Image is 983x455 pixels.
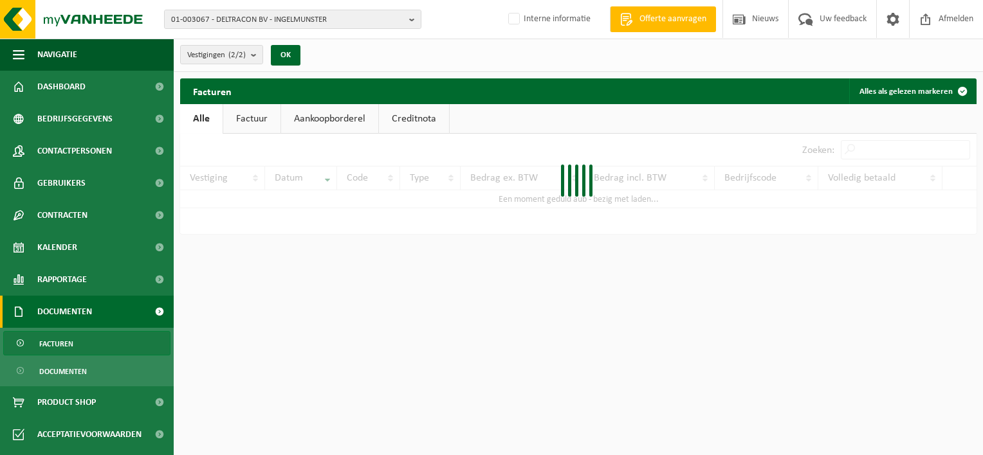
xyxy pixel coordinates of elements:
[180,45,263,64] button: Vestigingen(2/2)
[506,10,591,29] label: Interne informatie
[180,104,223,134] a: Alle
[37,71,86,103] span: Dashboard
[37,296,92,328] span: Documenten
[37,135,112,167] span: Contactpersonen
[180,78,244,103] h2: Facturen
[223,104,280,134] a: Factuur
[37,231,77,263] span: Kalender
[37,263,87,296] span: Rapportage
[37,386,96,418] span: Product Shop
[171,10,404,30] span: 01-003067 - DELTRACON BV - INGELMUNSTER
[3,331,170,355] a: Facturen
[37,39,77,71] span: Navigatie
[610,6,716,32] a: Offerte aanvragen
[164,10,421,29] button: 01-003067 - DELTRACON BV - INGELMUNSTER
[37,103,113,135] span: Bedrijfsgegevens
[3,359,170,383] a: Documenten
[379,104,449,134] a: Creditnota
[281,104,378,134] a: Aankoopborderel
[37,418,142,451] span: Acceptatievoorwaarden
[39,359,87,384] span: Documenten
[228,51,246,59] count: (2/2)
[271,45,300,66] button: OK
[636,13,710,26] span: Offerte aanvragen
[849,78,975,104] button: Alles als gelezen markeren
[37,167,86,199] span: Gebruikers
[37,199,87,231] span: Contracten
[39,332,73,356] span: Facturen
[187,46,246,65] span: Vestigingen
